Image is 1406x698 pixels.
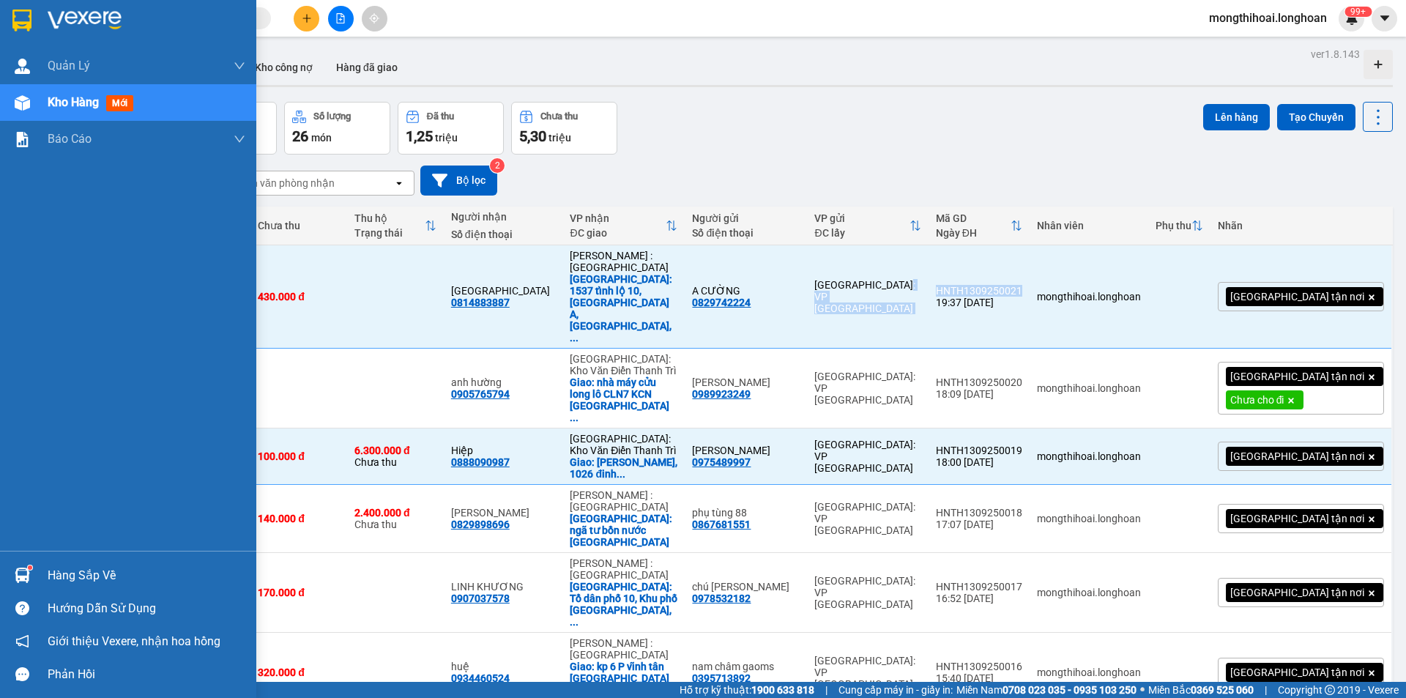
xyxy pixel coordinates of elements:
[48,565,245,587] div: Hàng sắp về
[234,133,245,145] span: down
[451,285,556,297] div: Đại Huy Điện Lạnh
[354,507,436,519] div: 2.400.000 đ
[570,581,677,628] div: Giao: Tổ dân phố 10, Khu phố Phước Lập, Phường Mỹ Xuân, Thị xã Phú Mỹ, Tỉnh Bà Rịa - Vũng Tàu
[258,667,340,678] div: 320.000 đ
[570,353,677,376] div: [GEOGRAPHIC_DATA]: Kho Văn Điển Thanh Trì
[15,95,30,111] img: warehouse-icon
[936,661,1022,672] div: HNTH1309250016
[406,127,433,145] span: 1,25
[1378,12,1391,25] span: caret-down
[807,207,928,245] th: Toggle SortBy
[18,41,300,52] strong: (Công Ty TNHH Chuyển Phát Nhanh Bảo An - MST: 0109597835)
[451,211,556,223] div: Người nhận
[48,56,90,75] span: Quản Lý
[258,450,340,462] div: 100.000 đ
[936,388,1022,400] div: 18:09 [DATE]
[354,212,425,224] div: Thu hộ
[354,227,425,239] div: Trạng thái
[814,575,920,610] div: [GEOGRAPHIC_DATA]: VP [GEOGRAPHIC_DATA]
[570,273,677,344] div: Giao: 1537 tỉnh lộ 10, tân tạo A, bình tân, hcm
[258,291,340,302] div: 430.000 đ
[1277,104,1355,130] button: Tạo Chuyến
[936,456,1022,468] div: 18:00 [DATE]
[692,388,751,400] div: 0989923249
[1156,220,1191,231] div: Phụ thu
[814,227,909,239] div: ĐC lấy
[48,130,92,148] span: Báo cáo
[936,672,1022,684] div: 15:40 [DATE]
[680,682,814,698] span: Hỗ trợ kỹ thuật:
[490,158,505,173] sup: 2
[1203,104,1270,130] button: Lên hàng
[328,6,354,31] button: file-add
[354,445,436,456] div: 6.300.000 đ
[1345,12,1358,25] img: icon-new-feature
[1037,513,1141,524] div: mongthihoai.longhoan
[956,682,1137,698] span: Miền Nam
[1230,393,1284,406] span: Chưa cho đi
[451,229,556,240] div: Số điện thoại
[427,111,454,122] div: Đã thu
[393,177,405,189] svg: open
[511,102,617,155] button: Chưa thu5,30 triệu
[692,285,800,297] div: A CƯỜNG
[814,439,920,474] div: [GEOGRAPHIC_DATA]: VP [GEOGRAPHIC_DATA]
[1344,7,1372,17] sup: 367
[48,95,99,109] span: Kho hàng
[570,250,677,273] div: [PERSON_NAME] : [GEOGRAPHIC_DATA]
[1265,682,1267,698] span: |
[1140,687,1145,693] span: ⚪️
[1230,370,1364,383] span: [GEOGRAPHIC_DATA] tận nơi
[398,102,504,155] button: Đã thu1,25 triệu
[451,445,556,456] div: Hiệp
[1230,586,1364,599] span: [GEOGRAPHIC_DATA] tận nơi
[570,212,666,224] div: VP nhận
[1230,512,1364,525] span: [GEOGRAPHIC_DATA] tận nơi
[451,456,510,468] div: 0888090987
[451,388,510,400] div: 0905765794
[234,60,245,72] span: down
[692,376,800,388] div: anh minh
[692,672,751,684] div: 0395713892
[15,601,29,615] span: question-circle
[48,632,220,650] span: Giới thiệu Vexere, nhận hoa hồng
[1364,50,1393,79] div: Tạo kho hàng mới
[106,95,133,111] span: mới
[936,507,1022,519] div: HNTH1309250018
[22,21,297,37] strong: BIÊN NHẬN VẬN CHUYỂN BẢO AN EXPRESS
[1037,291,1141,302] div: mongthihoai.longhoan
[451,297,510,308] div: 0814883887
[451,672,510,684] div: 0934460524
[936,445,1022,456] div: HNTH1309250019
[258,587,340,598] div: 170.000 đ
[1197,9,1339,27] span: mongthihoai.longhoan
[354,445,436,468] div: Chưa thu
[15,634,29,648] span: notification
[435,132,458,144] span: triệu
[243,50,324,85] button: Kho công nợ
[570,412,579,423] span: ...
[451,593,510,604] div: 0907037578
[692,212,800,224] div: Người gửi
[324,50,409,85] button: Hàng đã giao
[1037,450,1141,462] div: mongthihoai.longhoan
[1372,6,1397,31] button: caret-down
[347,207,444,245] th: Toggle SortBy
[692,297,751,308] div: 0829742224
[313,111,351,122] div: Số lượng
[936,212,1011,224] div: Mã GD
[284,102,390,155] button: Số lượng26món
[15,667,29,681] span: message
[692,593,751,604] div: 0978532182
[1325,685,1335,695] span: copyright
[548,132,571,144] span: triệu
[692,661,800,672] div: nam châm gaoms
[814,371,920,406] div: [GEOGRAPHIC_DATA]: VP [GEOGRAPHIC_DATA]
[814,501,920,536] div: [GEOGRAPHIC_DATA]: VP [GEOGRAPHIC_DATA]
[570,456,677,480] div: Giao: kho đá hoàng minh đạt, 1026 đinh tiên hoàng an nhân, hoàng đô duy tiên hà nam
[258,513,340,524] div: 140.000 đ
[292,127,308,145] span: 26
[814,279,920,314] div: [GEOGRAPHIC_DATA]: VP [GEOGRAPHIC_DATA]
[1218,220,1384,231] div: Nhãn
[1037,382,1141,394] div: mongthihoai.longhoan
